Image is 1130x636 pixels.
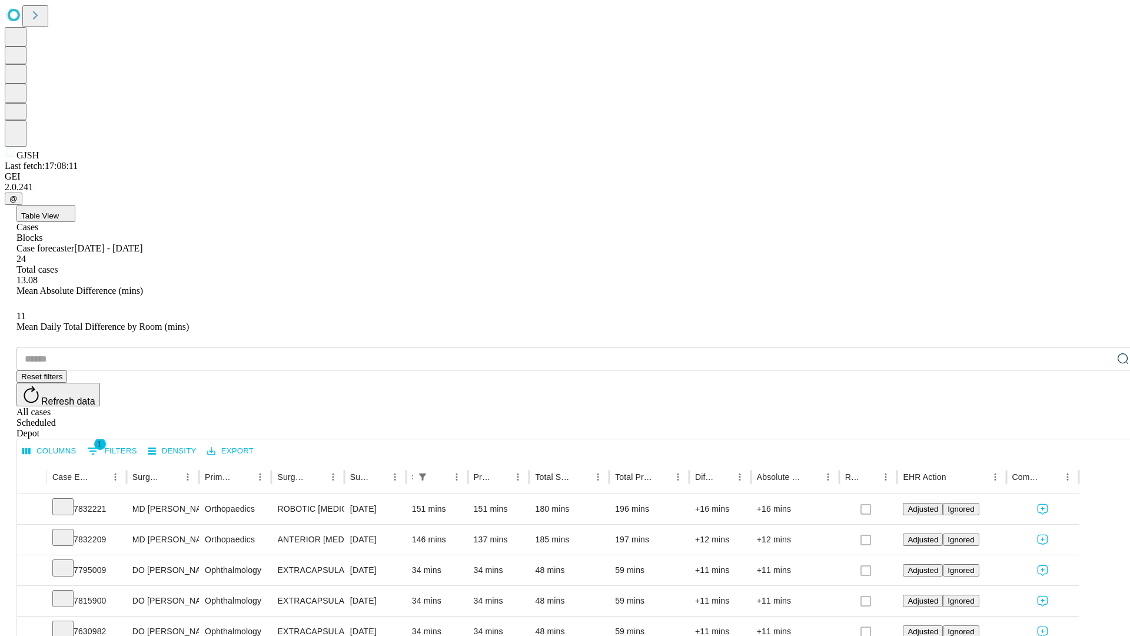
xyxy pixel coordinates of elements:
[903,503,943,515] button: Adjusted
[615,586,683,616] div: 59 mins
[84,442,140,461] button: Show filters
[350,494,400,524] div: [DATE]
[132,494,193,524] div: MD [PERSON_NAME] [PERSON_NAME]
[205,555,265,585] div: Ophthalmology
[205,472,234,482] div: Primary Service
[903,595,943,607] button: Adjusted
[908,627,938,636] span: Adjusted
[943,595,979,607] button: Ignored
[535,472,572,482] div: Total Scheduled Duration
[948,469,964,485] button: Sort
[908,535,938,544] span: Adjusted
[41,396,95,406] span: Refresh data
[16,205,75,222] button: Table View
[908,597,938,605] span: Adjusted
[695,586,745,616] div: +11 mins
[474,586,524,616] div: 34 mins
[695,494,745,524] div: +16 mins
[510,469,526,485] button: Menu
[252,469,268,485] button: Menu
[9,194,18,203] span: @
[163,469,180,485] button: Sort
[325,469,341,485] button: Menu
[277,494,338,524] div: ROBOTIC [MEDICAL_DATA] KNEE TOTAL
[903,472,946,482] div: EHR Action
[5,182,1125,193] div: 2.0.241
[5,171,1125,182] div: GEI
[412,555,462,585] div: 34 mins
[695,472,714,482] div: Difference
[16,311,25,321] span: 11
[350,525,400,555] div: [DATE]
[52,555,121,585] div: 7795009
[695,525,745,555] div: +12 mins
[615,555,683,585] div: 59 mins
[16,370,67,383] button: Reset filters
[205,586,265,616] div: Ophthalmology
[412,494,462,524] div: 151 mins
[653,469,670,485] button: Sort
[757,555,833,585] div: +11 mins
[757,494,833,524] div: +16 mins
[535,494,603,524] div: 180 mins
[205,525,265,555] div: Orthopaedics
[412,525,462,555] div: 146 mins
[21,372,62,381] span: Reset filters
[943,503,979,515] button: Ignored
[948,535,974,544] span: Ignored
[23,530,41,551] button: Expand
[180,469,196,485] button: Menu
[757,586,833,616] div: +11 mins
[573,469,590,485] button: Sort
[16,254,26,264] span: 24
[412,472,413,482] div: Scheduled In Room Duration
[948,505,974,514] span: Ignored
[535,586,603,616] div: 48 mins
[414,469,431,485] div: 1 active filter
[1012,472,1042,482] div: Comments
[535,525,603,555] div: 185 mins
[132,525,193,555] div: MD [PERSON_NAME] [PERSON_NAME]
[52,586,121,616] div: 7815900
[308,469,325,485] button: Sort
[235,469,252,485] button: Sort
[277,555,338,585] div: EXTRACAPSULAR CATARACT REMOVAL WITH [MEDICAL_DATA]
[987,469,1003,485] button: Menu
[277,472,307,482] div: Surgery Name
[948,566,974,575] span: Ignored
[943,534,979,546] button: Ignored
[948,597,974,605] span: Ignored
[943,564,979,577] button: Ignored
[16,150,39,160] span: GJSH
[23,499,41,520] button: Expand
[474,525,524,555] div: 137 mins
[474,555,524,585] div: 34 mins
[1059,469,1076,485] button: Menu
[16,322,189,332] span: Mean Daily Total Difference by Room (mins)
[615,472,652,482] div: Total Predicted Duration
[94,438,106,450] span: 1
[23,561,41,581] button: Expand
[903,534,943,546] button: Adjusted
[861,469,878,485] button: Sort
[350,555,400,585] div: [DATE]
[590,469,606,485] button: Menu
[132,472,162,482] div: Surgeon Name
[107,469,124,485] button: Menu
[670,469,686,485] button: Menu
[52,525,121,555] div: 7832209
[5,161,78,171] span: Last fetch: 17:08:11
[732,469,748,485] button: Menu
[715,469,732,485] button: Sort
[903,564,943,577] button: Adjusted
[757,525,833,555] div: +12 mins
[412,586,462,616] div: 34 mins
[387,469,403,485] button: Menu
[432,469,448,485] button: Sort
[16,383,100,406] button: Refresh data
[91,469,107,485] button: Sort
[132,586,193,616] div: DO [PERSON_NAME]
[350,586,400,616] div: [DATE]
[5,193,22,205] button: @
[615,494,683,524] div: 196 mins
